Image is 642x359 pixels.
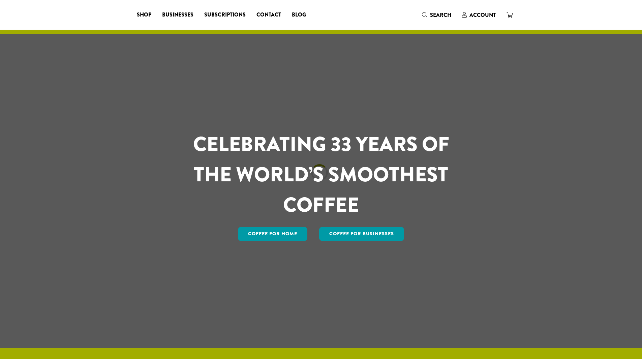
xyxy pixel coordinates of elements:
[157,9,199,20] a: Businesses
[457,9,501,21] a: Account
[204,11,246,19] span: Subscriptions
[251,9,286,20] a: Contact
[137,11,151,19] span: Shop
[417,9,457,21] a: Search
[469,11,496,19] span: Account
[131,9,157,20] a: Shop
[162,11,193,19] span: Businesses
[173,129,469,220] h1: CELEBRATING 33 YEARS OF THE WORLD’S SMOOTHEST COFFEE
[199,9,251,20] a: Subscriptions
[430,11,451,19] span: Search
[256,11,281,19] span: Contact
[286,9,311,20] a: Blog
[319,227,404,241] a: Coffee For Businesses
[238,227,307,241] a: Coffee for Home
[292,11,306,19] span: Blog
